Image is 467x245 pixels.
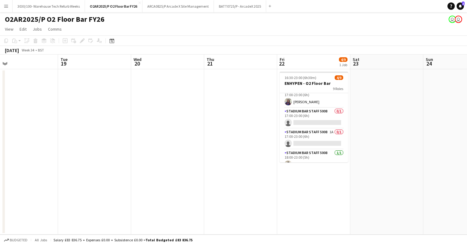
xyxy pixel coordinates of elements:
[455,16,462,23] app-user-avatar: Callum Rhodes
[5,26,13,32] span: View
[85,0,142,12] button: O2AR2025/P O2 Floor Bar FY26
[280,149,348,170] app-card-role: Stadium Bar Staff 50081/118:00-23:00 (5h)[PERSON_NAME]
[425,60,433,67] span: 24
[60,60,68,67] span: 19
[280,81,348,86] h3: ENHYPEN - O2 Floor Bar
[214,0,266,12] button: BATT0725/P - ArcadeX 2025
[449,16,456,23] app-user-avatar: Callum Rhodes
[280,72,348,162] app-job-card: 16:30-23:00 (6h30m)4/9ENHYPEN - O2 Floor Bar9 Roles17:00-23:00 (6h)[PERSON_NAME]Stadium Bar Staff...
[30,25,44,33] a: Jobs
[206,60,214,67] span: 21
[5,15,105,24] h1: O2AR2025/P O2 Floor Bar FY26
[285,75,316,80] span: 16:30-23:00 (6h30m)
[61,57,68,62] span: Tue
[3,237,28,243] button: Budgeted
[426,57,433,62] span: Sun
[335,75,343,80] span: 4/9
[133,60,142,67] span: 20
[339,57,347,62] span: 4/9
[280,87,348,108] app-card-role: Stadium Bar Staff 50081/117:00-23:00 (6h)[PERSON_NAME]
[280,129,348,149] app-card-role: Stadium Bar Staff 50081A0/117:00-23:00 (6h)
[134,57,142,62] span: Wed
[17,25,29,33] a: Edit
[142,0,214,12] button: ARCA0825/P Arcade X Site Management
[34,238,48,242] span: All jobs
[280,57,285,62] span: Fri
[207,57,214,62] span: Thu
[462,2,465,6] span: 1
[353,57,359,62] span: Sat
[457,2,464,10] a: 1
[280,108,348,129] app-card-role: Stadium Bar Staff 50080/117:00-23:00 (6h)
[38,48,44,52] div: BST
[48,26,62,32] span: Comms
[339,62,347,67] div: 1 Job
[53,238,193,242] div: Salary £83 836.75 + Expenses £0.00 + Subsistence £0.00 =
[33,26,42,32] span: Jobs
[20,48,35,52] span: Week 34
[333,86,343,91] span: 9 Roles
[20,26,27,32] span: Edit
[13,0,85,12] button: 3030/100- Warehouse Tech Refurb Weeks
[352,60,359,67] span: 23
[46,25,64,33] a: Comms
[145,238,193,242] span: Total Budgeted £83 836.75
[279,60,285,67] span: 22
[2,25,16,33] a: View
[5,47,19,53] div: [DATE]
[10,238,28,242] span: Budgeted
